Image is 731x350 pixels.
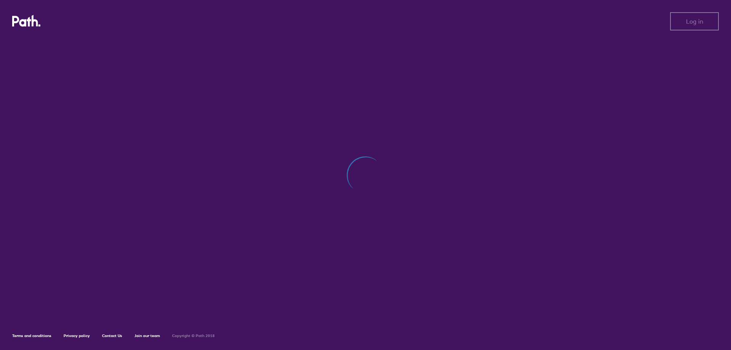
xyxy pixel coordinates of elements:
[670,12,719,30] button: Log in
[64,333,90,338] a: Privacy policy
[102,333,122,338] a: Contact Us
[686,18,703,25] span: Log in
[172,334,215,338] h6: Copyright © Path 2018
[12,333,51,338] a: Terms and conditions
[134,333,160,338] a: Join our team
